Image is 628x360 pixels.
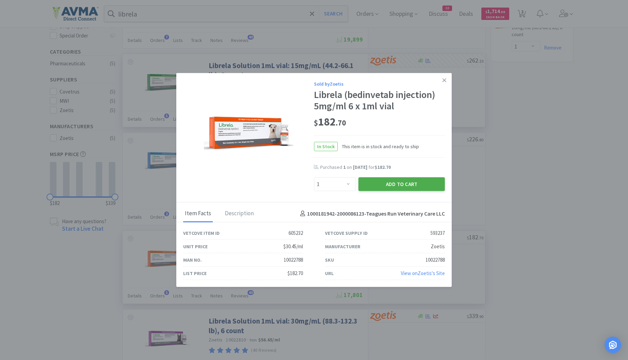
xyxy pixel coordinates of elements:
[314,142,337,151] span: In Stock
[320,164,445,171] div: Purchased on for
[283,242,303,251] div: $30.45/ml
[314,80,445,87] div: Sold by Zoetis
[183,270,207,277] div: List Price
[284,256,303,264] div: 10022788
[353,164,367,170] span: [DATE]
[343,164,346,170] span: 1
[314,89,445,112] div: Librela (bedinvetab injection) 5mg/ml 6 x 1ml vial
[336,118,346,128] span: . 70
[325,243,360,250] div: Manufacturer
[183,243,208,250] div: Unit Price
[223,205,255,222] div: Description
[183,205,213,222] div: Item Facts
[314,118,318,128] span: $
[431,242,445,251] div: Zoetis
[358,177,445,191] button: Add to Cart
[430,229,445,237] div: 593237
[605,337,621,353] div: Open Intercom Messenger
[314,115,346,129] span: 182
[183,256,202,264] div: Man No.
[325,256,334,264] div: SKU
[325,229,368,237] div: Vetcove Supply ID
[375,164,391,170] span: $182.70
[426,256,445,264] div: 10022788
[297,209,445,218] h4: 1000181942-2000086123 - Teagues Run Veterinary Care LLC
[325,270,334,277] div: URL
[289,229,303,237] div: 605232
[338,142,419,150] span: This item is in stock and ready to ship
[204,91,293,180] img: 785c64e199cf44e2995fcd9fe632243a_593237.jpeg
[287,269,303,277] div: $182.70
[183,229,220,237] div: Vetcove Item ID
[401,270,445,276] a: View onZoetis's Site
